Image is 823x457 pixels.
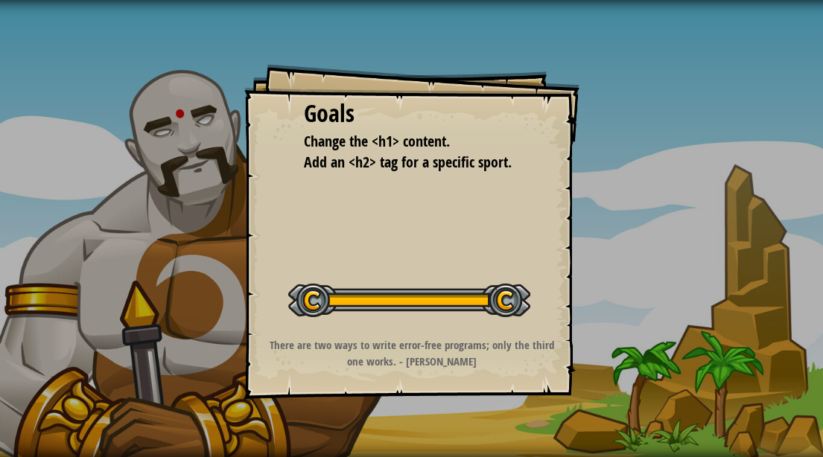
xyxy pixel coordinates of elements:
li: Add an <h2> tag for a specific sport. [285,152,516,173]
span: Change the <h1> content. [304,131,450,151]
div: Goals [304,97,520,131]
li: Change the <h1> content. [285,131,516,153]
strong: There are two ways to write error-free programs; only the third one works. - [PERSON_NAME] [270,337,554,368]
span: Add an <h2> tag for a specific sport. [304,152,512,172]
